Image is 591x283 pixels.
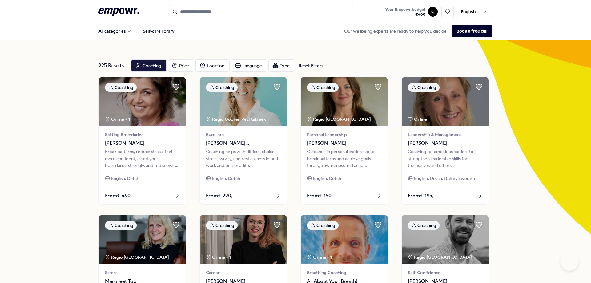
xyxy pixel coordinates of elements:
[385,7,425,12] span: Your Empowr budget
[206,254,231,261] div: Online + 1
[231,59,267,72] button: Language
[408,254,473,261] div: Regio [GEOGRAPHIC_DATA]
[307,269,382,276] span: Breathing Coaching
[452,25,492,37] button: Book a free call
[408,131,483,138] span: Leadership & Management
[105,254,170,261] div: Regio [GEOGRAPHIC_DATA]
[313,175,341,182] span: English, Dutch
[169,5,353,18] input: Search for products, categories or subcategories
[206,221,238,230] div: Coaching
[560,252,579,271] iframe: Help Scout Beacon - Open
[428,7,438,17] button: C
[307,221,339,230] div: Coaching
[105,116,130,123] div: Online + 1
[414,175,475,182] span: English, Dutch, Italian, Swedish
[307,148,382,169] div: Guidance in personal leadership to break patterns and achieve goals through awareness and action.
[131,59,167,72] button: Coaching
[212,175,240,182] span: English, Dutch
[206,192,235,200] span: From € 220,-
[307,83,339,92] div: Coaching
[301,77,388,126] img: package image
[94,25,137,37] button: All categories
[105,139,180,147] span: [PERSON_NAME]
[200,77,287,126] img: package image
[408,116,427,123] div: Online
[200,215,287,264] img: package image
[98,77,186,205] a: package imageCoachingOnline + 1Setting Boundaries[PERSON_NAME]Break patterns, reduce stress, feel...
[307,116,372,123] div: Regio [GEOGRAPHIC_DATA]
[105,269,180,276] span: Stress
[339,25,492,37] div: Our wellbeing experts are ready to help you decide
[206,131,281,138] span: Burn-out
[105,192,134,200] span: From € 490,-
[300,77,388,205] a: package imageCoachingRegio [GEOGRAPHIC_DATA] Personal Leadership[PERSON_NAME]Guidance in personal...
[168,59,194,72] button: Price
[307,131,382,138] span: Personal Leadership
[307,192,335,200] span: From € 150,-
[402,77,489,126] img: package image
[408,192,436,200] span: From € 195,-
[408,83,440,92] div: Coaching
[105,83,137,92] div: Coaching
[99,77,186,126] img: package image
[385,12,425,17] span: € 460
[111,175,139,182] span: English, Dutch
[299,62,323,69] div: Reset Filters
[408,148,483,169] div: Coaching for ambitious leaders to strengthen leadership skills for themselves and others.
[307,254,332,261] div: Online + 1
[206,269,281,276] span: Career
[199,77,287,205] a: package imageCoachingRegio Gooi en Vechtstreek Burn-out[PERSON_NAME][GEOGRAPHIC_DATA]Coaching hel...
[138,25,179,37] a: Self-care library
[94,25,179,37] nav: Main
[307,139,382,147] span: [PERSON_NAME]
[408,221,440,230] div: Coaching
[402,215,489,264] img: package image
[301,215,388,264] img: package image
[408,269,483,276] span: Self-Confidence
[99,215,186,264] img: package image
[383,5,428,18] a: Your Empowr budget€460
[384,6,427,18] button: Your Empowr budget€460
[408,139,483,147] span: [PERSON_NAME]
[206,148,281,169] div: Coaching helps with difficult choices, stress, worry, and restlessness in both work and personal ...
[206,139,281,147] span: [PERSON_NAME][GEOGRAPHIC_DATA]
[195,59,230,72] button: Location
[105,131,180,138] span: Setting Boundaries
[206,116,267,123] div: Regio Gooi en Vechtstreek
[105,221,137,230] div: Coaching
[98,59,126,72] div: 225 Results
[206,83,238,92] div: Coaching
[105,148,180,169] div: Break patterns, reduce stress, feel more confident, assert your boundaries strongly, and rediscov...
[268,59,295,72] button: Type
[401,77,489,205] a: package imageCoachingOnlineLeadership & Management[PERSON_NAME]Coaching for ambitious leaders to ...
